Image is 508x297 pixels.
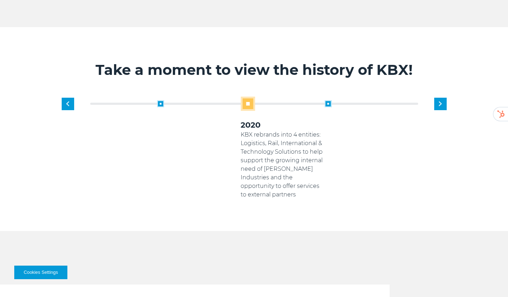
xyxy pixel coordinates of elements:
p: KBX rebrands into 4 entities: Logistics, Rail, International & Technology Solutions to help suppo... [241,130,324,199]
button: Cookies Settings [14,266,67,279]
img: next slide [439,102,442,106]
h3: 2020 [241,120,324,130]
div: Previous slide [62,98,74,110]
img: previous slide [66,102,69,106]
h2: Take a moment to view the history of KBX! [35,61,473,79]
div: Next slide [434,98,447,110]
